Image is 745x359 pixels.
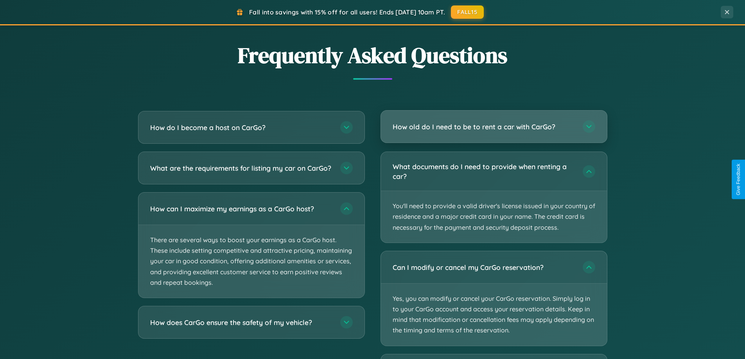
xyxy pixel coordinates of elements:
[451,5,484,19] button: FALL15
[150,163,332,173] h3: What are the requirements for listing my car on CarGo?
[150,123,332,132] h3: How do I become a host on CarGo?
[249,8,445,16] span: Fall into savings with 15% off for all users! Ends [DATE] 10am PT.
[150,204,332,214] h3: How can I maximize my earnings as a CarGo host?
[138,225,364,298] p: There are several ways to boost your earnings as a CarGo host. These include setting competitive ...
[138,40,607,70] h2: Frequently Asked Questions
[393,122,575,132] h3: How old do I need to be to rent a car with CarGo?
[393,263,575,272] h3: Can I modify or cancel my CarGo reservation?
[381,284,607,346] p: Yes, you can modify or cancel your CarGo reservation. Simply log in to your CarGo account and acc...
[736,164,741,195] div: Give Feedback
[150,318,332,327] h3: How does CarGo ensure the safety of my vehicle?
[393,162,575,181] h3: What documents do I need to provide when renting a car?
[381,191,607,243] p: You'll need to provide a valid driver's license issued in your country of residence and a major c...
